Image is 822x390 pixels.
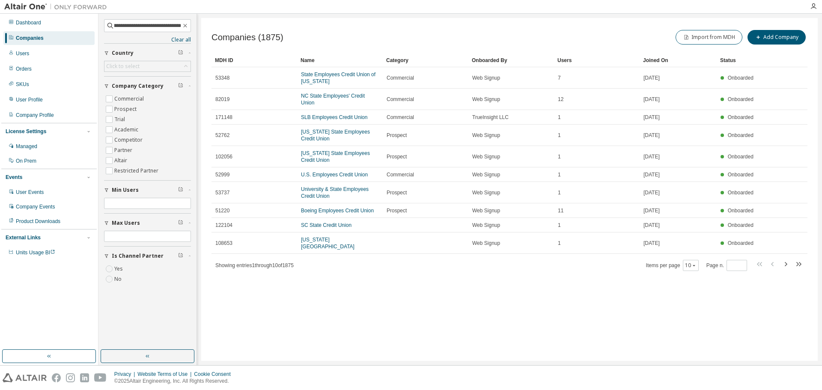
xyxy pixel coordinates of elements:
span: 53348 [215,74,229,81]
button: Is Channel Partner [104,247,191,265]
span: Page n. [706,260,747,271]
span: 12 [558,96,563,103]
a: University & State Employees Credit Union [301,186,369,199]
label: Commercial [114,94,146,104]
div: Joined On [643,54,713,67]
a: SLB Employees Credit Union [301,114,367,120]
div: On Prem [16,158,36,164]
span: 1 [558,222,561,229]
span: 11 [558,207,563,214]
span: 102056 [215,153,232,160]
span: 171148 [215,114,232,121]
span: Clear filter [178,83,183,89]
span: [DATE] [643,132,660,139]
label: Altair [114,155,129,166]
span: Commercial [387,114,414,121]
span: Web Signup [472,171,500,178]
div: Users [16,50,29,57]
div: Company Profile [16,112,54,119]
span: 1 [558,171,561,178]
span: Web Signup [472,207,500,214]
span: [DATE] [643,189,660,196]
p: © 2025 Altair Engineering, Inc. All Rights Reserved. [114,378,236,385]
span: Web Signup [472,189,500,196]
span: Clear filter [178,50,183,57]
span: Onboarded [728,114,753,120]
span: Onboarded [728,154,753,160]
span: Companies (1875) [211,33,283,42]
span: Onboarded [728,75,753,81]
div: Managed [16,143,37,150]
span: Is Channel Partner [112,253,164,259]
div: Dashboard [16,19,41,26]
a: NC State Employees' Credit Union [301,93,365,106]
span: TrueInsight LLC [472,114,509,121]
div: Events [6,174,22,181]
span: Max Users [112,220,140,226]
a: [US_STATE] State Employees Credit Union [301,129,370,142]
a: [US_STATE][GEOGRAPHIC_DATA] [301,237,354,250]
span: Prospect [387,153,407,160]
img: facebook.svg [52,373,61,382]
span: Prospect [387,132,407,139]
span: Onboarded [728,132,753,138]
div: Cookie Consent [194,371,235,378]
div: Status [720,54,756,67]
div: Website Terms of Use [137,371,194,378]
span: 1 [558,189,561,196]
span: Clear filter [178,187,183,194]
span: 82019 [215,96,229,103]
div: User Events [16,189,44,196]
label: Competitor [114,135,144,145]
span: 1 [558,114,561,121]
span: Clear filter [178,220,183,226]
div: Onboarded By [472,54,551,67]
button: Import from MDH [676,30,742,45]
span: Web Signup [472,96,500,103]
span: Units Usage BI [16,250,55,256]
label: Prospect [114,104,138,114]
span: 1 [558,153,561,160]
label: Partner [114,145,134,155]
span: Web Signup [472,222,500,229]
button: Max Users [104,214,191,232]
span: Clear filter [178,253,183,259]
span: Company Category [112,83,164,89]
span: Onboarded [728,240,753,246]
div: Click to select [106,63,140,70]
div: Orders [16,65,32,72]
a: SC State Credit Union [301,222,351,228]
button: Add Company [748,30,806,45]
span: Commercial [387,96,414,103]
div: Privacy [114,371,137,378]
span: 1 [558,240,561,247]
button: Company Category [104,77,191,95]
label: Yes [114,264,125,274]
button: Min Users [104,181,191,199]
button: Country [104,44,191,63]
div: MDH ID [215,54,294,67]
span: Web Signup [472,153,500,160]
span: Onboarded [728,190,753,196]
span: 7 [558,74,561,81]
div: Users [557,54,636,67]
span: [DATE] [643,207,660,214]
label: Trial [114,114,127,125]
div: License Settings [6,128,46,135]
span: [DATE] [643,153,660,160]
div: Name [301,54,379,67]
label: No [114,274,123,284]
span: Onboarded [728,222,753,228]
div: External Links [6,234,41,241]
span: 1 [558,132,561,139]
a: State Employees Credit Union of [US_STATE] [301,71,375,84]
a: U.S. Employees Credit Union [301,172,368,178]
a: [US_STATE] State Employees Credit Union [301,150,370,163]
span: [DATE] [643,74,660,81]
span: Onboarded [728,208,753,214]
span: Onboarded [728,172,753,178]
span: Country [112,50,134,57]
a: Clear all [104,36,191,43]
span: Showing entries 1 through 10 of 1875 [215,262,294,268]
a: Boeing Employees Credit Union [301,208,374,214]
